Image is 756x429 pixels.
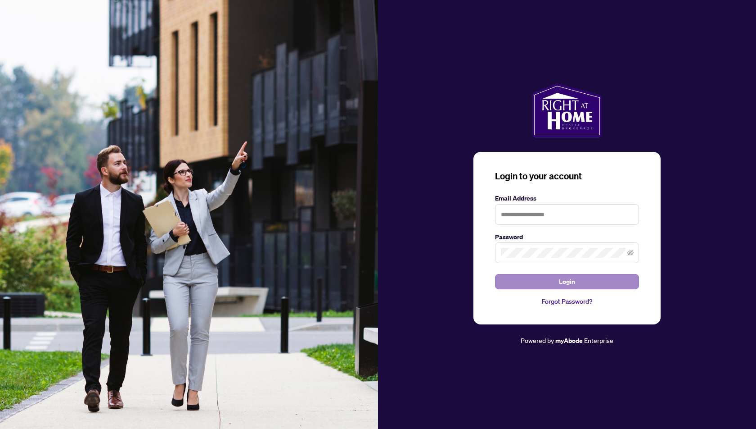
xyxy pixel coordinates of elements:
label: Email Address [495,193,639,203]
h3: Login to your account [495,170,639,183]
span: Enterprise [584,336,613,344]
a: Forgot Password? [495,297,639,306]
button: Login [495,274,639,289]
img: ma-logo [532,83,602,137]
span: Login [559,274,575,289]
a: myAbode [555,336,583,346]
label: Password [495,232,639,242]
span: eye-invisible [627,250,634,256]
span: Powered by [521,336,554,344]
